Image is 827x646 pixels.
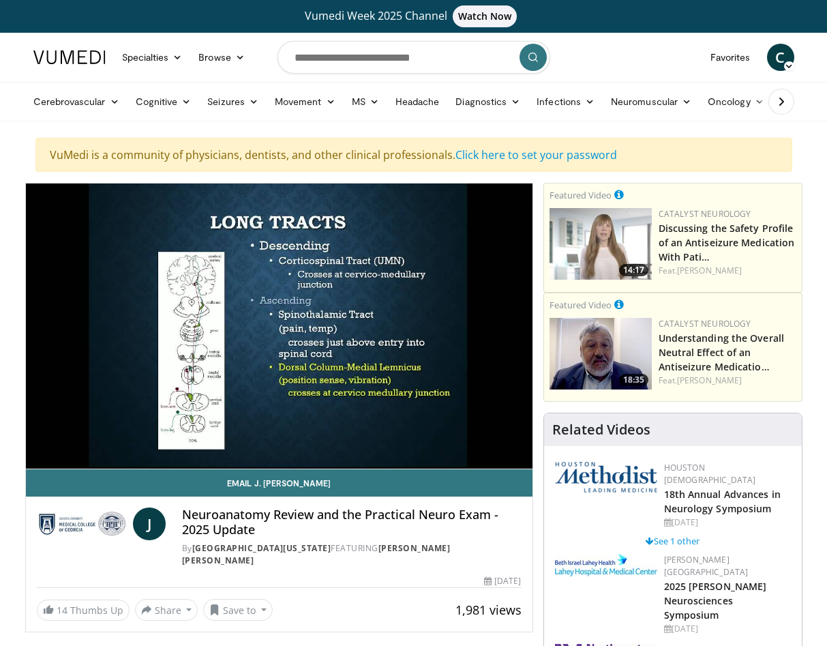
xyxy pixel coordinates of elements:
a: 18:35 [550,318,652,390]
a: 2025 [PERSON_NAME] Neurosciences Symposium [664,580,767,621]
span: Watch Now [453,5,517,27]
a: [PERSON_NAME] [677,265,742,276]
h4: Neuroanatomy Review and the Practical Neuro Exam - 2025 Update [182,508,522,537]
span: 1,981 views [455,602,522,618]
input: Search topics, interventions [277,41,550,74]
a: Houston [DEMOGRAPHIC_DATA] [664,462,756,486]
span: 18:35 [619,374,648,386]
div: [DATE] [664,623,791,635]
a: [PERSON_NAME][GEOGRAPHIC_DATA] [664,554,749,578]
div: [DATE] [664,516,791,529]
span: 14 [57,604,67,617]
span: 14:17 [619,264,648,276]
img: 01bfc13d-03a0-4cb7-bbaa-2eb0a1ecb046.png.150x105_q85_crop-smart_upscale.jpg [550,318,652,390]
a: Oncology [700,88,772,115]
a: MS [344,88,387,115]
a: Catalyst Neurology [659,208,751,220]
a: [GEOGRAPHIC_DATA][US_STATE] [192,542,331,554]
div: VuMedi is a community of physicians, dentists, and other clinical professionals. [35,138,792,172]
a: C [767,44,794,71]
a: Understanding the Overall Neutral Effect of an Antiseizure Medicatio… [659,332,785,373]
a: Cognitive [127,88,200,115]
img: Medical College of Georgia - Augusta University [37,508,127,540]
img: 5e4488cc-e109-4a4e-9fd9-73bb9237ee91.png.150x105_q85_autocrop_double_scale_upscale_version-0.2.png [555,462,657,493]
a: Favorites [702,44,759,71]
a: [PERSON_NAME] [677,375,742,386]
small: Featured Video [550,189,612,201]
a: Seizures [199,88,267,115]
button: Share [135,599,198,621]
a: Cerebrovascular [25,88,127,115]
div: [DATE] [484,575,521,587]
a: Catalyst Neurology [659,318,751,329]
a: Vumedi Week 2025 ChannelWatch Now [35,5,792,27]
a: Specialties [114,44,191,71]
a: Browse [190,44,253,71]
a: Headache [387,88,448,115]
div: Feat. [659,265,796,277]
small: Featured Video [550,299,612,311]
a: 14 Thumbs Up [37,600,130,621]
a: 14:17 [550,208,652,280]
a: Diagnostics [447,88,528,115]
a: Email J. [PERSON_NAME] [26,469,532,497]
div: Feat. [659,375,796,387]
h4: Related Videos [552,422,650,438]
a: Click here to set your password [455,147,617,162]
button: Save to [203,599,273,621]
a: Movement [267,88,344,115]
a: See 1 other [646,535,700,547]
div: By FEATURING [182,542,522,567]
img: c23d0a25-a0b6-49e6-ba12-869cdc8b250a.png.150x105_q85_crop-smart_upscale.jpg [550,208,652,280]
a: Infections [528,88,603,115]
a: Discussing the Safety Profile of an Antiseizure Medication With Pati… [659,222,795,263]
video-js: Video Player [26,183,532,469]
a: J [133,508,166,540]
a: [PERSON_NAME] [PERSON_NAME] [182,542,451,566]
a: Neuromuscular [603,88,700,115]
img: e7977282-282c-4444-820d-7cc2733560fd.jpg.150x105_q85_autocrop_double_scale_upscale_version-0.2.jpg [555,554,657,576]
img: VuMedi Logo [33,50,106,64]
a: 18th Annual Advances in Neurology Symposium [664,488,781,515]
span: Vumedi Week 2025 Channel [305,8,523,23]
